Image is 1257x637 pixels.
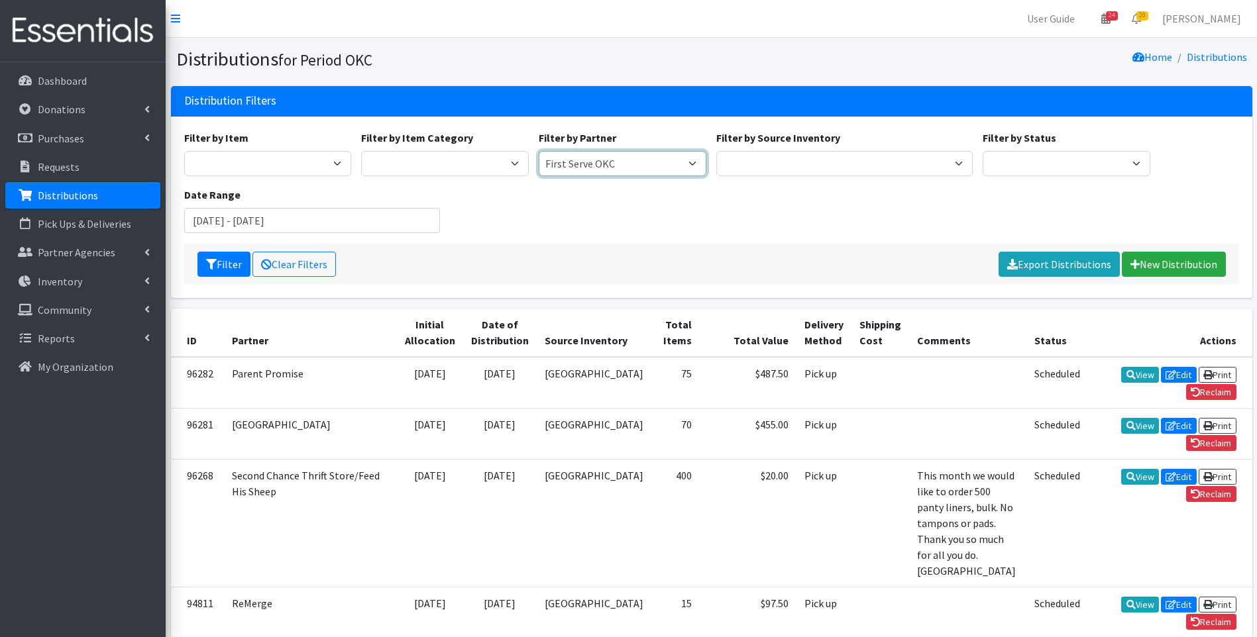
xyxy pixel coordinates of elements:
th: Total Items [651,309,700,357]
a: Print [1199,597,1236,612]
td: Parent Promise [224,357,397,409]
td: 96281 [171,408,224,459]
a: Reclaim [1186,384,1236,400]
td: [DATE] [397,357,463,409]
img: HumanEssentials [5,9,160,53]
th: Initial Allocation [397,309,463,357]
a: My Organization [5,354,160,380]
a: Purchases [5,125,160,152]
td: Scheduled [1026,357,1088,409]
td: [DATE] [463,460,537,587]
h3: Distribution Filters [184,94,276,108]
a: View [1121,469,1159,485]
td: [DATE] [463,408,537,459]
td: Pick up [796,460,851,587]
td: Scheduled [1026,460,1088,587]
td: [DATE] [463,357,537,409]
a: Reports [5,325,160,352]
p: Pick Ups & Deliveries [38,217,131,230]
td: $455.00 [700,408,796,459]
button: Filter [197,252,250,277]
a: Dashboard [5,68,160,94]
a: Reclaim [1186,614,1236,630]
a: Print [1199,469,1236,485]
input: January 1, 2011 - December 31, 2011 [184,208,441,233]
td: $487.50 [700,357,796,409]
th: Total Value [700,309,796,357]
p: My Organization [38,360,113,373]
td: [DATE] [397,460,463,587]
th: Status [1026,309,1088,357]
a: Partner Agencies [5,239,160,266]
th: Comments [909,309,1026,357]
td: 75 [651,357,700,409]
a: Print [1199,367,1236,383]
a: Reclaim [1186,486,1236,502]
p: Dashboard [38,74,87,87]
label: Filter by Source Inventory [716,130,840,146]
a: 24 [1091,5,1121,32]
a: Home [1132,50,1172,64]
p: Donations [38,103,85,116]
p: Requests [38,160,80,173]
h1: Distributions [176,48,707,71]
label: Date Range [184,187,241,203]
a: Edit [1161,597,1197,612]
th: Partner [224,309,397,357]
td: Second Chance Thrift Store/Feed His Sheep [224,460,397,587]
td: [GEOGRAPHIC_DATA] [537,408,651,459]
a: Edit [1161,367,1197,383]
a: Community [5,297,160,323]
a: Edit [1161,418,1197,434]
th: ID [171,309,224,357]
label: Filter by Item Category [361,130,473,146]
td: [GEOGRAPHIC_DATA] [537,460,651,587]
p: Purchases [38,132,84,145]
td: [GEOGRAPHIC_DATA] [537,357,651,409]
td: [GEOGRAPHIC_DATA] [224,408,397,459]
td: [DATE] [397,408,463,459]
a: Pick Ups & Deliveries [5,211,160,237]
a: New Distribution [1122,252,1226,277]
a: Distributions [5,182,160,209]
small: for Period OKC [278,50,372,70]
p: Inventory [38,275,82,288]
td: 400 [651,460,700,587]
td: 70 [651,408,700,459]
a: Edit [1161,469,1197,485]
p: Reports [38,332,75,345]
a: View [1121,418,1159,434]
td: Pick up [796,408,851,459]
label: Filter by Status [983,130,1056,146]
a: Donations [5,96,160,122]
a: Clear Filters [252,252,336,277]
td: $20.00 [700,460,796,587]
a: View [1121,367,1159,383]
th: Source Inventory [537,309,651,357]
th: Shipping Cost [851,309,909,357]
a: Reclaim [1186,435,1236,451]
th: Actions [1088,309,1252,357]
td: This month we would like to order 500 panty liners, bulk. No tampons or pads. Thank you so much f... [909,460,1026,587]
a: Print [1199,418,1236,434]
a: Requests [5,154,160,180]
p: Distributions [38,189,98,202]
a: 20 [1121,5,1152,32]
td: Scheduled [1026,408,1088,459]
p: Partner Agencies [38,246,115,259]
label: Filter by Partner [539,130,616,146]
a: [PERSON_NAME] [1152,5,1252,32]
span: 24 [1106,11,1118,21]
p: Community [38,303,91,317]
td: Pick up [796,357,851,409]
label: Filter by Item [184,130,248,146]
td: 96268 [171,460,224,587]
td: 96282 [171,357,224,409]
a: View [1121,597,1159,612]
th: Delivery Method [796,309,851,357]
th: Date of Distribution [463,309,537,357]
span: 20 [1136,11,1148,21]
a: Inventory [5,268,160,295]
a: User Guide [1016,5,1085,32]
a: Export Distributions [999,252,1120,277]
